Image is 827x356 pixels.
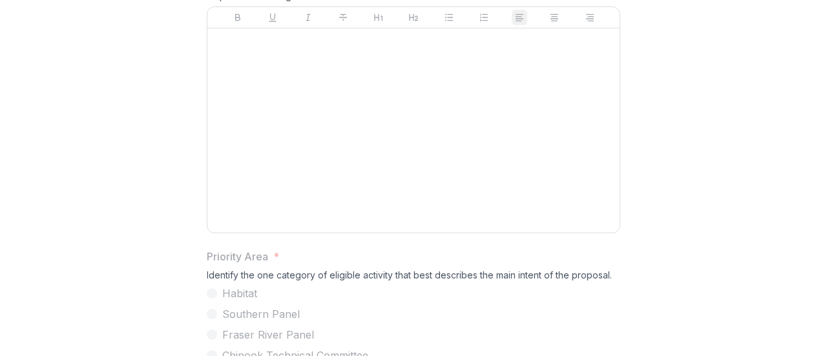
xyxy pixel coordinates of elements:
[230,10,246,25] button: Bold
[406,10,421,25] button: Heading 2
[207,269,620,286] div: Identify the one category of eligible activity that best describes the main intent of the proposal.
[222,327,314,342] span: Fraser River Panel
[265,10,280,25] button: Underline
[300,10,316,25] button: Italicize
[512,10,527,25] button: Align Left
[371,10,386,25] button: Heading 1
[476,10,492,25] button: Ordered List
[335,10,351,25] button: Strike
[547,10,562,25] button: Align Center
[222,286,257,301] span: Habitat
[207,249,268,264] p: Priority Area
[441,10,457,25] button: Bullet List
[582,10,598,25] button: Align Right
[222,306,300,322] span: Southern Panel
